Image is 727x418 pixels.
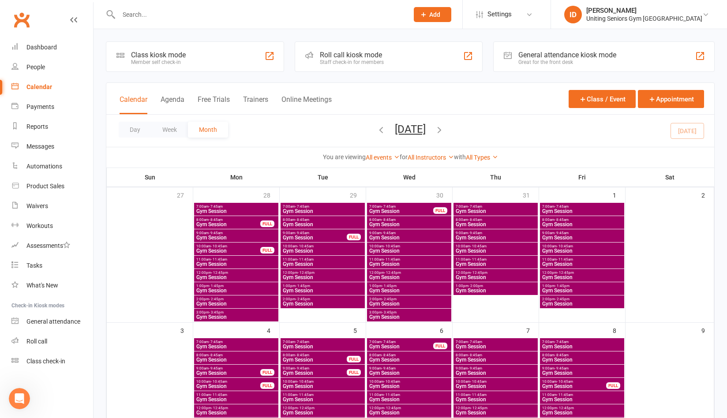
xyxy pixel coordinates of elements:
[542,231,622,235] span: 9:00am
[542,258,622,261] span: 11:00am
[107,168,193,187] th: Sun
[701,187,714,202] div: 2
[209,297,224,301] span: - 2:45pm
[542,275,622,280] span: Gym Session
[468,231,482,235] span: - 9:45am
[455,384,536,389] span: Gym Session
[455,366,536,370] span: 9:00am
[11,157,93,176] a: Automations
[542,384,607,389] span: Gym Session
[282,393,363,397] span: 11:00am
[523,187,539,202] div: 31
[196,209,277,214] span: Gym Session
[196,340,277,344] span: 7:00am
[468,205,482,209] span: - 7:45am
[295,205,309,209] span: - 7:45am
[196,301,277,306] span: Gym Session
[209,353,223,357] span: - 8:45am
[196,222,261,227] span: Gym Session
[196,370,261,376] span: Gym Session
[84,39,115,48] div: • 26m ago
[196,244,261,248] span: 10:00am
[196,380,261,384] span: 10:00am
[49,248,128,266] button: Ask a question
[555,218,569,222] span: - 8:45am
[382,231,396,235] span: - 9:45am
[11,236,93,256] a: Assessments
[282,344,363,349] span: Gym Session
[613,323,625,337] div: 8
[414,7,451,22] button: Add
[369,248,450,254] span: Gym Session
[542,297,622,301] span: 2:00pm
[282,288,363,293] span: Gym Session
[557,271,574,275] span: - 12:45pm
[518,51,616,59] div: General attendance kiosk mode
[282,357,347,362] span: Gym Session
[260,247,274,254] div: FULL
[382,284,397,288] span: - 1:45pm
[384,244,400,248] span: - 10:45am
[542,284,622,288] span: 1:00pm
[11,97,93,117] a: Payments
[193,168,280,187] th: Mon
[369,205,434,209] span: 7:00am
[454,153,466,160] strong: with
[26,262,42,269] div: Tasks
[542,248,622,254] span: Gym Session
[384,271,401,275] span: - 12:45pm
[369,218,450,222] span: 8:00am
[542,288,622,293] span: Gym Session
[10,95,28,113] img: Profile image for David
[455,218,536,222] span: 8:00am
[382,310,397,314] span: - 3:45pm
[455,271,536,275] span: 12:00pm
[555,340,569,344] span: - 7:45am
[196,261,277,267] span: Gym Session
[353,323,366,337] div: 5
[209,205,223,209] span: - 7:45am
[282,380,363,384] span: 10:00am
[211,393,227,397] span: - 11:45am
[542,261,622,267] span: Gym Session
[518,59,616,65] div: Great for the front desk
[347,369,361,376] div: FULL
[455,231,536,235] span: 9:00am
[369,258,450,261] span: 11:00am
[295,366,309,370] span: - 9:45am
[471,271,487,275] span: - 12:45pm
[26,143,54,150] div: Messages
[161,95,184,114] button: Agenda
[282,384,363,389] span: Gym Session
[196,205,277,209] span: 7:00am
[196,393,277,397] span: 11:00am
[297,258,314,261] span: - 11:45am
[382,366,396,370] span: - 9:45am
[455,357,536,362] span: Gym Session
[369,344,434,349] span: Gym Session
[382,297,397,301] span: - 2:45pm
[243,95,268,114] button: Trainers
[395,123,426,135] button: [DATE]
[151,122,188,138] button: Week
[369,222,450,227] span: Gym Session
[347,234,361,240] div: FULL
[468,366,482,370] span: - 9:45am
[542,301,622,306] span: Gym Session
[282,235,347,240] span: Gym Session
[131,59,186,65] div: Member self check-in
[369,366,450,370] span: 9:00am
[116,8,402,21] input: Search...
[26,123,48,130] div: Reports
[470,244,487,248] span: - 10:45am
[382,205,396,209] span: - 7:45am
[369,310,450,314] span: 3:00pm
[282,301,363,306] span: Gym Session
[188,122,228,138] button: Month
[26,183,64,190] div: Product Sales
[31,39,82,48] div: [PERSON_NAME]
[84,104,109,113] div: • [DATE]
[196,310,277,314] span: 3:00pm
[350,187,366,202] div: 29
[320,51,384,59] div: Roll call kiosk mode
